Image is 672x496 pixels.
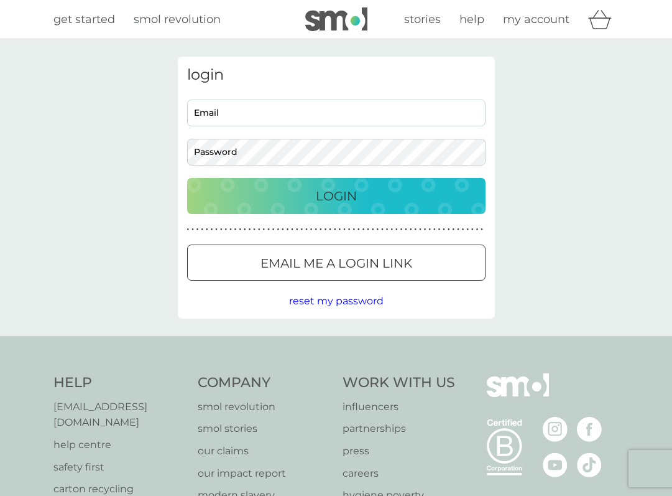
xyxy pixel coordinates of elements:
[577,417,602,442] img: visit the smol Facebook page
[487,373,549,416] img: smol
[343,227,346,233] p: ●
[187,66,486,84] h3: login
[343,443,455,459] a: press
[53,373,186,393] h4: Help
[329,227,331,233] p: ●
[53,399,186,431] a: [EMAIL_ADDRESS][DOMAIN_NAME]
[404,12,441,26] span: stories
[220,227,223,233] p: ●
[320,227,322,233] p: ●
[377,227,379,233] p: ●
[316,186,357,206] p: Login
[386,227,389,233] p: ●
[296,227,298,233] p: ●
[229,227,232,233] p: ●
[362,227,365,233] p: ●
[253,227,255,233] p: ●
[410,227,412,233] p: ●
[433,227,436,233] p: ●
[287,227,289,233] p: ●
[187,178,486,214] button: Login
[198,466,330,482] a: our impact report
[198,399,330,415] a: smol revolution
[187,245,486,281] button: Email me a login link
[301,227,303,233] p: ●
[258,227,260,233] p: ●
[381,227,384,233] p: ●
[198,421,330,437] a: smol stories
[305,227,308,233] p: ●
[343,421,455,437] a: partnerships
[372,227,374,233] p: ●
[289,295,384,307] span: reset my password
[543,452,568,477] img: visit the smol Youtube page
[315,227,317,233] p: ●
[191,227,194,233] p: ●
[277,227,279,233] p: ●
[395,227,398,233] p: ●
[503,11,569,29] a: my account
[390,227,393,233] p: ●
[415,227,417,233] p: ●
[476,227,479,233] p: ●
[206,227,208,233] p: ●
[457,227,459,233] p: ●
[198,373,330,393] h4: Company
[244,227,246,233] p: ●
[53,12,115,26] span: get started
[134,11,221,29] a: smol revolution
[588,7,619,32] div: basket
[225,227,228,233] p: ●
[400,227,403,233] p: ●
[577,452,602,477] img: visit the smol Tiktok page
[443,227,445,233] p: ●
[438,227,441,233] p: ●
[282,227,284,233] p: ●
[404,11,441,29] a: stories
[267,227,270,233] p: ●
[324,227,327,233] p: ●
[419,227,421,233] p: ●
[234,227,237,233] p: ●
[459,12,484,26] span: help
[424,227,426,233] p: ●
[503,12,569,26] span: my account
[367,227,369,233] p: ●
[343,466,455,482] a: careers
[471,227,474,233] p: ●
[263,227,265,233] p: ●
[459,11,484,29] a: help
[289,293,384,309] button: reset my password
[428,227,431,233] p: ●
[272,227,275,233] p: ●
[201,227,203,233] p: ●
[453,227,455,233] p: ●
[305,7,367,31] img: smol
[239,227,241,233] p: ●
[405,227,407,233] p: ●
[187,227,190,233] p: ●
[53,437,186,453] a: help centre
[53,11,115,29] a: get started
[352,227,355,233] p: ●
[260,253,412,273] p: Email me a login link
[134,12,221,26] span: smol revolution
[343,399,455,415] a: influencers
[53,459,186,475] a: safety first
[334,227,336,233] p: ●
[343,373,455,393] h4: Work With Us
[348,227,351,233] p: ●
[339,227,341,233] p: ●
[291,227,293,233] p: ●
[198,443,330,459] a: our claims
